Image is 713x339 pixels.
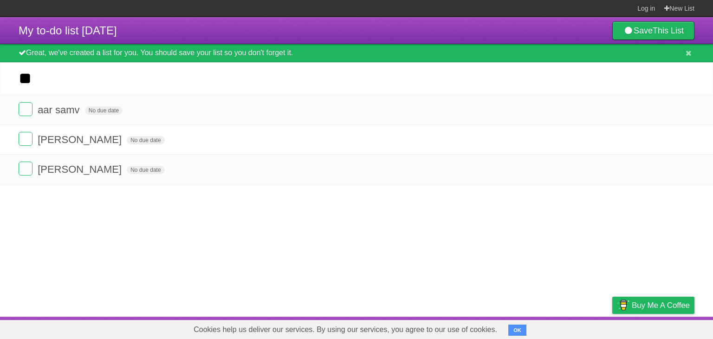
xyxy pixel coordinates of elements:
[38,163,124,175] span: [PERSON_NAME]
[489,319,508,337] a: About
[85,106,123,115] span: No due date
[612,21,694,40] a: SaveThis List
[632,297,690,313] span: Buy me a coffee
[653,26,684,35] b: This List
[38,104,82,116] span: aar samv
[127,136,164,144] span: No due date
[508,325,526,336] button: OK
[519,319,557,337] a: Developers
[184,320,506,339] span: Cookies help us deliver our services. By using our services, you agree to our use of cookies.
[127,166,164,174] span: No due date
[38,134,124,145] span: [PERSON_NAME]
[600,319,624,337] a: Privacy
[19,132,32,146] label: Done
[19,24,117,37] span: My to-do list [DATE]
[617,297,629,313] img: Buy me a coffee
[19,162,32,176] label: Done
[569,319,589,337] a: Terms
[636,319,694,337] a: Suggest a feature
[19,102,32,116] label: Done
[612,297,694,314] a: Buy me a coffee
